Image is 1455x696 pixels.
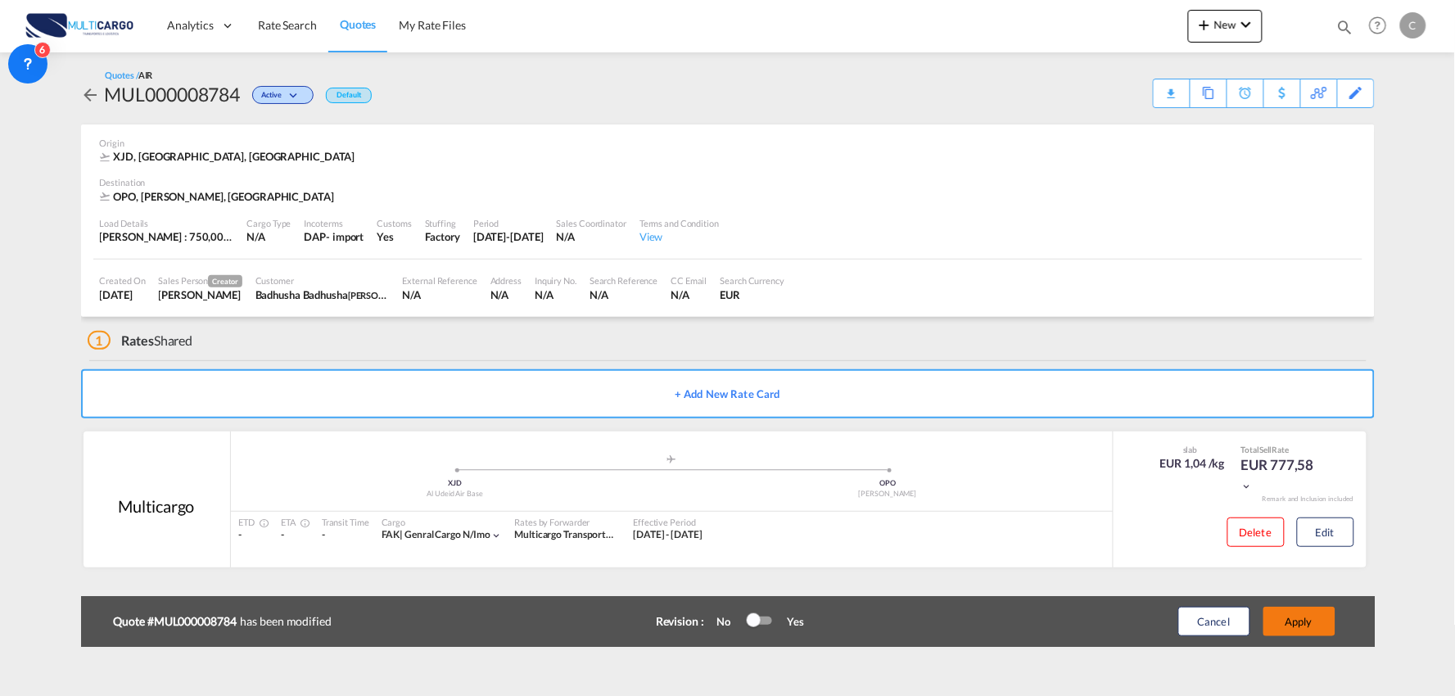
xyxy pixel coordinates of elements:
span: | [400,528,403,540]
md-icon: assets/icons/custom/roll-o-plane.svg [662,455,681,463]
div: Remark and Inclusion included [1250,495,1367,504]
div: N/A [247,229,291,244]
div: No [708,614,747,629]
md-icon: icon-plus 400-fg [1195,15,1214,34]
div: N/A [535,287,576,302]
div: Change Status Here [240,81,318,107]
div: DAP [305,229,327,244]
div: 13 Oct 2025 [100,287,146,302]
div: Default [326,88,371,103]
b: Quote #MUL000008784 [114,613,241,630]
div: [PERSON_NAME] : 750,00 KG | Volumetric Wt : 146,17 KG [100,229,234,244]
md-icon: icon-chevron-down [1241,481,1253,492]
div: Cargo [382,516,503,528]
md-icon: icon-chevron-down [1236,15,1256,34]
div: N/A [490,287,522,302]
div: Sales Coordinator [557,217,626,229]
span: AIR [138,70,153,80]
div: Badhusha Badhusha [255,287,390,302]
div: has been modified [114,609,605,634]
div: 12 Nov 2025 [473,229,544,244]
div: Customs [377,217,411,229]
div: Search Currency [721,274,785,287]
span: Analytics [167,17,214,34]
span: Sell [1259,445,1272,454]
md-icon: icon-magnify [1336,18,1354,36]
span: Creator [208,275,242,287]
button: Apply [1263,607,1335,636]
div: Destination [100,176,1356,188]
md-icon: icon-chevron-down [286,92,305,101]
div: Factory Stuffing [425,229,460,244]
div: Effective Period [633,516,703,528]
div: Address [490,274,522,287]
span: [DATE] - [DATE] [633,528,703,540]
div: Cesar Teixeira [159,287,242,302]
div: genral cargo n/imo [382,528,491,542]
div: Incoterms [305,217,364,229]
div: Help [1364,11,1400,41]
button: Cancel [1178,607,1250,636]
span: Quotes [340,17,376,31]
span: FAK [382,528,405,540]
span: Active [261,90,285,106]
span: - [239,528,242,540]
div: Cargo Type [247,217,291,229]
div: Terms and Condition [639,217,719,229]
div: Stuffing [425,217,460,229]
button: icon-plus 400-fgNewicon-chevron-down [1188,10,1263,43]
div: Transit Time [322,516,369,528]
div: Change Status Here [252,86,314,104]
button: + Add New Rate Card [81,369,1375,418]
div: XJD, Al Udeid Air Base, South America [100,149,359,164]
div: Revision : [656,613,704,630]
div: Inquiry No. [535,274,576,287]
span: Help [1364,11,1392,39]
div: EUR 777,58 [1241,455,1323,495]
div: C [1400,12,1426,38]
div: N/A [403,287,477,302]
div: Origin [100,137,1356,149]
span: - [281,528,284,540]
span: New [1195,18,1256,31]
div: slab [1156,444,1225,455]
div: icon-magnify [1336,18,1354,43]
div: - [322,528,369,542]
span: My Rate Files [399,18,466,32]
div: View [639,229,719,244]
div: OPO, Francisco de Sá Carneiro, Europe [100,189,338,204]
div: icon-arrow-left [81,81,105,107]
div: EUR 1,04 /kg [1160,455,1225,472]
div: Sales Person [159,274,242,287]
div: N/A [557,229,626,244]
div: OPO [671,478,1105,489]
span: 1 [88,331,111,350]
div: Search Reference [590,274,657,287]
md-icon: icon-chevron-down [490,530,502,541]
button: Edit [1297,517,1354,547]
span: XJD, [GEOGRAPHIC_DATA], [GEOGRAPHIC_DATA] [114,150,355,163]
span: [PERSON_NAME] [348,288,417,301]
span: Rates [121,332,154,348]
md-icon: icon-arrow-left [81,85,101,105]
button: Delete [1227,517,1285,547]
div: MUL000008784 [105,81,241,107]
div: N/A [590,287,657,302]
div: Al Udeid Air Base [239,489,672,499]
div: - import [326,229,364,244]
div: [PERSON_NAME] [671,489,1105,499]
div: ETA [281,516,305,528]
span: Multicargo Transportes e Logistica [514,528,661,540]
md-icon: icon-download [1162,82,1182,94]
div: N/A [671,287,707,302]
div: CC Email [671,274,707,287]
div: Multicargo [118,495,194,517]
div: XJD [239,478,672,489]
div: Rates by Forwarder [514,516,617,528]
md-icon: Estimated Time Of Arrival [296,518,305,528]
div: EUR [721,287,785,302]
div: Quote PDF is not available at this time [1162,79,1182,94]
md-icon: Estimated Time Of Departure [255,518,264,528]
div: ETD [239,516,265,528]
div: Load Details [100,217,234,229]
